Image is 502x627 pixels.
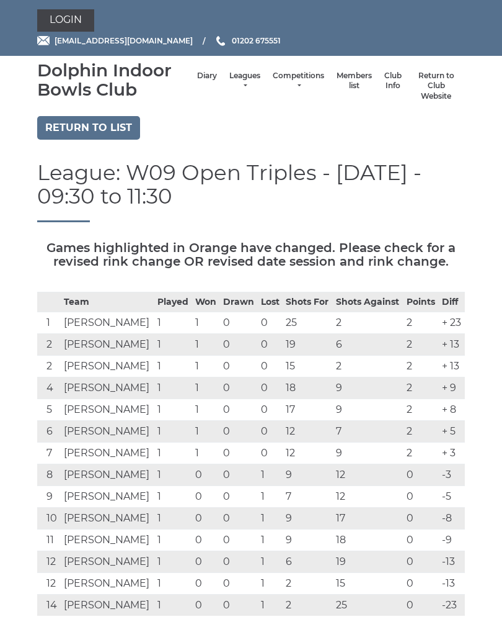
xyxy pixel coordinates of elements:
td: 2 [403,312,439,334]
td: 9 [37,486,61,508]
td: 7 [333,421,403,443]
td: 2 [403,377,439,399]
td: 6 [333,334,403,356]
img: Email [37,36,50,45]
td: 0 [403,530,439,551]
td: 5 [37,399,61,421]
td: [PERSON_NAME] [61,421,154,443]
td: 7 [283,486,333,508]
td: 0 [258,377,283,399]
td: 0 [192,595,220,616]
td: 1 [258,530,283,551]
a: Diary [197,71,217,81]
td: 0 [220,573,258,595]
td: 1 [154,551,192,573]
td: -8 [439,508,465,530]
th: Lost [258,292,283,312]
td: + 3 [439,443,465,464]
td: [PERSON_NAME] [61,443,154,464]
td: 12 [283,421,333,443]
a: Members list [337,71,372,91]
td: 1 [258,573,283,595]
td: 1 [154,530,192,551]
a: Email [EMAIL_ADDRESS][DOMAIN_NAME] [37,35,193,47]
td: 15 [283,356,333,377]
img: Phone us [216,36,225,46]
td: [PERSON_NAME] [61,334,154,356]
td: 2 [403,443,439,464]
td: 0 [403,486,439,508]
th: Won [192,292,220,312]
td: 19 [333,551,403,573]
th: Points [403,292,439,312]
td: + 13 [439,334,465,356]
td: 0 [258,421,283,443]
td: 0 [220,377,258,399]
td: 18 [283,377,333,399]
td: [PERSON_NAME] [61,312,154,334]
td: + 13 [439,356,465,377]
th: Played [154,292,192,312]
td: 1 [154,486,192,508]
td: 0 [220,508,258,530]
td: 0 [403,595,439,616]
td: [PERSON_NAME] [61,399,154,421]
td: 19 [283,334,333,356]
td: [PERSON_NAME] [61,508,154,530]
td: 1 [154,464,192,486]
a: Return to Club Website [414,71,459,102]
td: 1 [192,377,220,399]
td: 0 [220,486,258,508]
a: Club Info [384,71,402,91]
td: 1 [154,573,192,595]
td: 0 [220,334,258,356]
td: 1 [192,421,220,443]
td: 1 [37,312,61,334]
td: 2 [403,334,439,356]
td: 0 [192,551,220,573]
td: 25 [283,312,333,334]
td: 0 [192,508,220,530]
a: Competitions [273,71,324,91]
td: -13 [439,551,465,573]
td: 6 [37,421,61,443]
td: 2 [37,356,61,377]
td: [PERSON_NAME] [61,595,154,616]
td: 1 [258,551,283,573]
td: + 5 [439,421,465,443]
td: [PERSON_NAME] [61,486,154,508]
td: 6 [283,551,333,573]
td: 1 [154,508,192,530]
td: 0 [403,551,439,573]
td: 0 [258,356,283,377]
td: 2 [403,356,439,377]
td: 9 [283,508,333,530]
td: 9 [333,377,403,399]
td: 0 [403,508,439,530]
th: Shots Against [333,292,403,312]
a: Login [37,9,94,32]
td: -3 [439,464,465,486]
td: 0 [258,443,283,464]
td: 12 [283,443,333,464]
td: 0 [192,573,220,595]
div: Dolphin Indoor Bowls Club [37,61,191,99]
td: 9 [333,399,403,421]
td: 8 [37,464,61,486]
td: [PERSON_NAME] [61,530,154,551]
span: [EMAIL_ADDRESS][DOMAIN_NAME] [55,36,193,45]
td: 1 [192,334,220,356]
h5: Games highlighted in Orange have changed. Please check for a revised rink change OR revised date ... [37,241,465,268]
td: 1 [154,377,192,399]
td: 1 [154,595,192,616]
td: [PERSON_NAME] [61,356,154,377]
td: 1 [154,312,192,334]
td: 12 [37,573,61,595]
th: Drawn [220,292,258,312]
a: Phone us 01202 675551 [214,35,281,47]
td: 0 [192,464,220,486]
td: 1 [154,443,192,464]
td: 2 [37,334,61,356]
h1: League: W09 Open Triples - [DATE] - 09:30 to 11:30 [37,161,465,222]
td: [PERSON_NAME] [61,551,154,573]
